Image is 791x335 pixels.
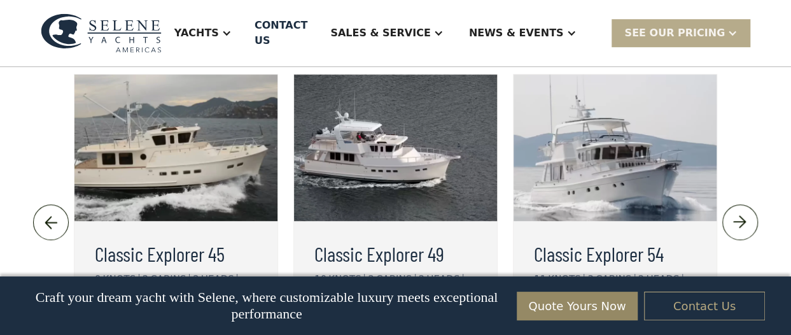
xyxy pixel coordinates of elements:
div: 2 [193,274,199,285]
a: Quote Yours Now [517,292,638,320]
div: HEADS [201,274,238,285]
div: HEADS [426,274,463,285]
div: Sales & Service [330,25,430,41]
img: icon [729,212,750,232]
div: Yachts [174,25,219,41]
div: 2 [419,274,425,285]
div: 2 [143,274,149,285]
img: long range motor yachts [514,75,717,221]
div: SEE Our Pricing [624,25,725,41]
div: CABINS [376,274,416,285]
a: Classic Explorer 54 [534,238,696,269]
a: Classic Explorer 49 [314,238,477,269]
div: 10 [314,274,326,285]
p: Craft your dream yacht with Selene, where customizable luxury meets exceptional performance [26,289,507,322]
div: 9 [95,274,101,285]
div: HEADS [646,274,683,285]
div: 2 [368,274,374,285]
div: Yachts [162,8,244,59]
div: KNOTS [548,274,584,285]
div: Contact US [255,18,307,48]
div: KNOTS [103,274,139,285]
div: 2 [638,274,645,285]
img: long range motor yachts [294,75,497,221]
a: Contact Us [644,292,765,320]
div: Sales & Service [318,8,456,59]
div: 11 [534,274,546,285]
div: News & EVENTS [456,8,589,59]
div: News & EVENTS [469,25,564,41]
div: CABINS [150,274,190,285]
img: icon [41,212,62,232]
img: long range motor yachts [74,75,277,221]
a: Classic Explorer 45 [95,238,257,269]
div: SEE Our Pricing [612,19,750,46]
div: CABINS [596,274,635,285]
div: 3 [587,274,594,285]
div: KNOTS [328,274,365,285]
img: logo [41,13,162,53]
